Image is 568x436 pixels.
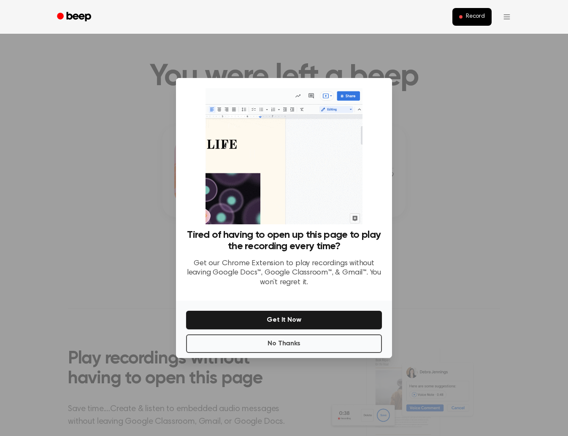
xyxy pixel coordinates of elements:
[497,7,517,27] button: Open menu
[51,9,99,25] a: Beep
[452,8,492,26] button: Record
[186,229,382,252] h3: Tired of having to open up this page to play the recording every time?
[186,259,382,288] p: Get our Chrome Extension to play recordings without leaving Google Docs™, Google Classroom™, & Gm...
[466,13,485,21] span: Record
[206,88,362,224] img: Beep extension in action
[186,334,382,353] button: No Thanks
[186,311,382,329] button: Get It Now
